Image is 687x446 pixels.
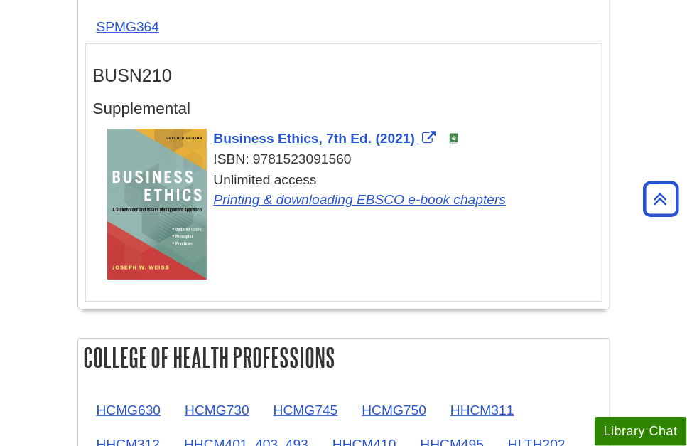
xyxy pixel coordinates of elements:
[595,417,687,446] button: Library Chat
[214,131,416,146] span: Business Ethics, 7th Ed. (2021)
[350,393,438,428] a: HCMG750
[93,100,595,118] h4: Supplemental
[173,393,261,428] a: HCMG730
[85,393,173,428] a: HCMG630
[107,129,207,280] img: Cover Art
[93,65,595,86] h3: BUSN210
[107,149,595,170] div: ISBN: 9781523091560
[107,170,595,231] div: Unlimited access
[262,393,350,428] a: HCMG745
[85,9,171,44] a: SPMG364
[214,131,440,146] a: Link opens in new window
[78,339,610,376] h2: College of Health Professions
[638,189,683,208] a: Back to Top
[214,192,507,207] a: Link opens in new window
[439,393,526,428] a: HHCM311
[448,133,460,144] img: e-Book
